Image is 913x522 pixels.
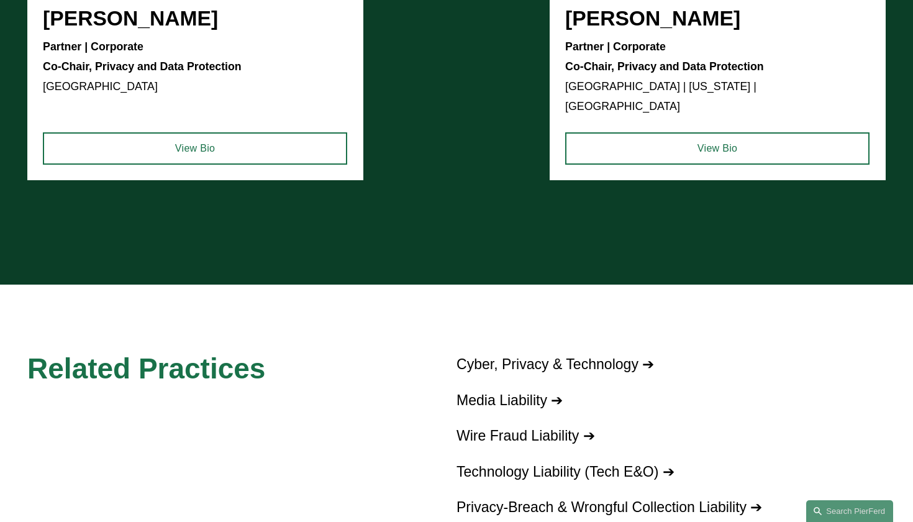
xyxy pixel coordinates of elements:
a: Technology Liability (Tech E&O) ➔ [457,464,675,480]
a: Media Liability ➔ [457,392,563,408]
a: Privacy-Breach & Wrongful Collection Liability ➔ [457,499,763,515]
span: Related Practices [27,352,265,385]
a: Cyber, Privacy & Technology ➔ [457,356,654,372]
a: View Bio [565,132,870,165]
a: View Bio [43,132,347,165]
a: Wire Fraud Liability ➔ [457,428,595,444]
a: Search this site [806,500,893,522]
